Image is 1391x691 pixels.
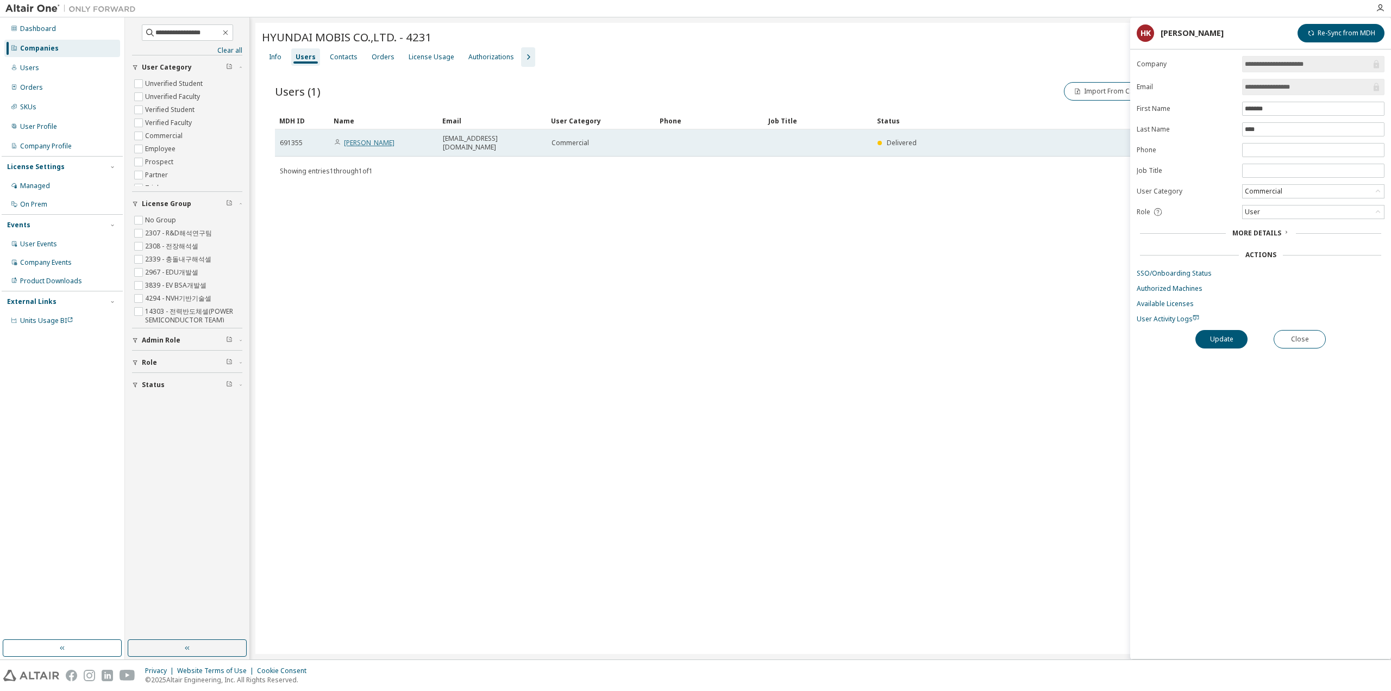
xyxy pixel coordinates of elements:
a: [PERSON_NAME] [344,138,394,147]
label: Unverified Faculty [145,90,202,103]
button: Role [132,351,242,375]
div: Users [296,53,316,61]
label: Unverified Student [145,77,205,90]
img: Altair One [5,3,141,14]
div: Companies [20,44,59,53]
div: Product Downloads [20,277,82,285]
label: 14303 - 전력반도체셀(POWER SEMICONDUCTOR TEAM) [145,305,242,327]
div: Status [877,112,1301,129]
label: 2307 - R&D해석연구팀 [145,227,214,240]
div: Phone [660,112,760,129]
div: User [1243,206,1262,218]
button: Re-Sync from MDH [1298,24,1384,42]
span: User Category [142,63,192,72]
span: License Group [142,200,191,208]
span: Clear filter [226,63,233,72]
span: Role [1137,208,1150,216]
span: Commercial [552,139,589,147]
div: Users [20,64,39,72]
img: linkedin.svg [102,670,113,681]
img: altair_logo.svg [3,670,59,681]
img: facebook.svg [66,670,77,681]
div: Orders [372,53,394,61]
button: Update [1195,330,1248,348]
label: No Group [145,214,178,227]
div: Website Terms of Use [177,667,257,675]
button: Import From CSV [1064,82,1146,101]
div: Commercial [1243,185,1384,198]
label: Phone [1137,146,1236,154]
span: Users (1) [275,84,321,99]
span: Showing entries 1 through 1 of 1 [280,166,373,176]
label: 4294 - NVH기반기술셀 [145,292,214,305]
a: Clear all [132,46,242,55]
a: SSO/Onboarding Status [1137,269,1384,278]
span: Clear filter [226,200,233,208]
div: Cookie Consent [257,667,313,675]
span: Units Usage BI [20,316,73,325]
div: Job Title [768,112,868,129]
div: License Settings [7,163,65,171]
button: User Category [132,55,242,79]
label: Verified Student [145,103,197,116]
span: Admin Role [142,336,180,345]
button: Close [1274,330,1326,348]
div: Company Events [20,258,72,267]
label: 2967 - EDU개발셀 [145,266,200,279]
span: Delivered [887,138,917,147]
div: User Profile [20,122,57,131]
div: Orders [20,83,43,92]
div: Dashboard [20,24,56,33]
div: Name [334,112,434,129]
button: Status [132,373,242,397]
label: Job Title [1137,166,1236,175]
div: Events [7,221,30,229]
div: License Usage [409,53,454,61]
div: Commercial [1243,185,1284,197]
label: Employee [145,142,178,155]
span: HYUNDAI MOBIS CO.,LTD. - 4231 [262,29,432,45]
a: Available Licenses [1137,300,1384,308]
div: HK [1137,24,1154,42]
span: Clear filter [226,381,233,389]
div: Privacy [145,667,177,675]
div: On Prem [20,200,47,209]
button: Admin Role [132,328,242,352]
label: Last Name [1137,125,1236,134]
label: First Name [1137,104,1236,113]
div: User [1243,206,1384,219]
div: Actions [1245,251,1276,259]
span: [EMAIL_ADDRESS][DOMAIN_NAME] [443,134,542,152]
span: Clear filter [226,358,233,367]
label: 2339 - 충돌내구해석셀 [145,253,214,266]
img: youtube.svg [120,670,135,681]
div: Company Profile [20,142,72,151]
span: Status [142,381,165,389]
div: Contacts [330,53,358,61]
label: 2308 - 전장해석셀 [145,240,200,253]
label: Verified Faculty [145,116,194,129]
label: User Category [1137,187,1236,196]
label: Trial [145,182,161,195]
label: Commercial [145,129,185,142]
label: 3839 - EV BSA개발셀 [145,279,209,292]
span: Role [142,358,157,367]
div: Email [442,112,542,129]
span: More Details [1232,228,1281,238]
span: 691355 [280,139,303,147]
label: Company [1137,60,1236,69]
div: External Links [7,297,57,306]
div: Managed [20,182,50,190]
p: © 2025 Altair Engineering, Inc. All Rights Reserved. [145,675,313,684]
div: User Events [20,240,57,248]
div: Info [269,53,281,61]
img: instagram.svg [84,670,95,681]
span: User Activity Logs [1137,314,1199,323]
label: Email [1137,83,1236,91]
label: Partner [145,169,170,182]
div: User Category [551,112,651,129]
label: Prospect [145,155,176,169]
a: Authorized Machines [1137,284,1384,293]
div: Authorizations [468,53,514,61]
button: License Group [132,192,242,216]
